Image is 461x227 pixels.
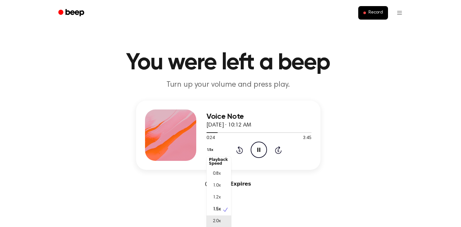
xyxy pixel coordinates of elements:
div: Playback Speed [206,155,231,168]
button: 1.5x [206,144,216,155]
span: 1.0x [213,182,221,189]
span: 1.2x [213,194,221,201]
span: 2.0x [213,218,221,225]
span: 0.8x [213,170,221,177]
span: 1.5x [213,206,221,213]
